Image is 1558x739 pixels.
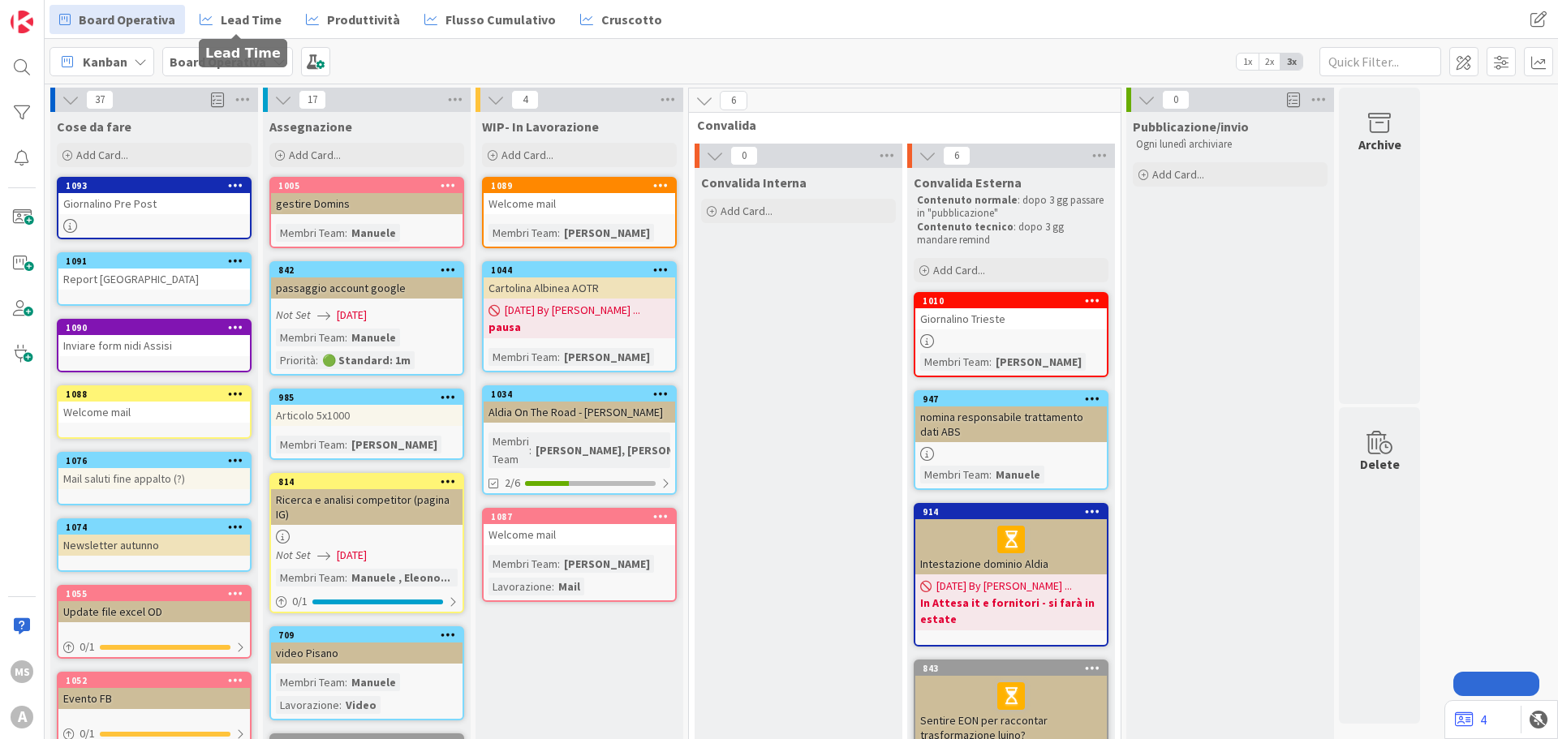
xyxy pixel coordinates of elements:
div: 1089 [491,180,675,191]
div: Membri Team [488,348,557,366]
div: passaggio account google [271,277,463,299]
div: 842passaggio account google [271,263,463,299]
div: 1076 [58,453,250,468]
div: Priorità [276,351,316,369]
div: 1089Welcome mail [484,178,675,214]
span: Add Card... [721,204,773,218]
span: : [557,224,560,242]
div: 1074Newsletter autunno [58,520,250,556]
span: : [557,348,560,366]
div: 1055 [66,588,250,599]
span: 0 [730,146,758,165]
div: 1076Mail saluti fine appalto (?) [58,453,250,489]
div: Giornalino Trieste [915,308,1107,329]
div: 1034 [484,387,675,402]
div: Membri Team [276,224,345,242]
div: Aldia On The Road - [PERSON_NAME] [484,402,675,423]
div: Membri Team [920,466,989,483]
div: Video [342,696,381,714]
div: 1005 [271,178,463,193]
span: 0 / 1 [292,593,308,610]
div: 0/1 [271,591,463,612]
span: : [316,351,318,369]
input: Quick Filter... [1319,47,1441,76]
span: 0 / 1 [80,638,95,655]
div: 1052 [58,673,250,688]
div: Manuele [347,224,400,242]
div: 914 [923,506,1107,518]
div: 1044Cartolina Albinea AOTR [484,263,675,299]
a: Cruscotto [570,5,672,34]
div: gestire Domins [271,193,463,214]
div: 1090Inviare form nidi Assisi [58,320,250,356]
span: : [345,436,347,453]
a: 1091Report [GEOGRAPHIC_DATA] [57,252,252,306]
span: Lead Time [221,10,282,29]
div: 1087 [484,509,675,524]
span: : [552,578,554,595]
span: Assegnazione [269,118,352,135]
div: 914 [915,505,1107,519]
div: 1044 [491,264,675,276]
p: : dopo 3 gg passare in "pubblicazione" [917,194,1105,221]
a: 947nomina responsabile trattamento dati ABSMembri Team:Manuele [914,390,1108,490]
div: 1052Evento FB [58,673,250,709]
span: [DATE] By [PERSON_NAME] ... [505,302,640,319]
strong: Contenuto normale [917,193,1018,207]
a: 914Intestazione dominio Aldia[DATE] By [PERSON_NAME] ...In Attesa it e fornitori - si farà in estate [914,503,1108,647]
div: 814 [271,475,463,489]
div: Manuele , Eleono... [347,569,454,586]
div: Cartolina Albinea AOTR [484,277,675,299]
div: Manuele [347,329,400,346]
div: 1088 [66,389,250,400]
div: 1091 [58,254,250,269]
a: 1005gestire DominsMembri Team:Manuele [269,177,464,248]
div: 1093 [58,178,250,193]
span: 6 [943,146,971,165]
div: 1088 [58,387,250,402]
div: 842 [271,263,463,277]
div: Giornalino Pre Post [58,193,250,214]
a: 985Articolo 5x1000Membri Team:[PERSON_NAME] [269,389,464,460]
div: 947nomina responsabile trattamento dati ABS [915,392,1107,442]
span: Convalida Interna [701,174,807,191]
span: Kanban [83,52,127,71]
a: 1055Update file excel OD0/1 [57,585,252,659]
div: 1089 [484,178,675,193]
span: Cose da fare [57,118,131,135]
a: 1034Aldia On The Road - [PERSON_NAME]Membri Team:[PERSON_NAME], [PERSON_NAME]2/6 [482,385,677,495]
a: 1010Giornalino TriesteMembri Team:[PERSON_NAME] [914,292,1108,377]
span: : [345,224,347,242]
i: Not Set [276,548,311,562]
div: Welcome mail [484,193,675,214]
p: Ogni lunedì archiviare [1136,138,1324,151]
span: 17 [299,90,326,110]
div: Welcome mail [58,402,250,423]
div: Lavorazione [488,578,552,595]
div: 814Ricerca e analisi competitor (pagina IG) [271,475,463,525]
div: [PERSON_NAME] [560,555,654,573]
div: Mail [554,578,584,595]
span: Board Operativa [79,10,175,29]
div: Welcome mail [484,524,675,545]
a: Lead Time [190,5,291,34]
a: 1093Giornalino Pre Post [57,177,252,239]
span: : [345,569,347,586]
span: 2/6 [505,475,520,492]
div: 1010 [915,294,1107,308]
span: Produttività [327,10,400,29]
div: 1074 [58,520,250,535]
span: Add Card... [501,148,553,162]
div: 843 [915,661,1107,676]
div: 709 [278,629,463,641]
div: Manuele [347,673,400,691]
span: 2x [1259,54,1280,70]
div: 1091Report [GEOGRAPHIC_DATA] [58,254,250,290]
img: Visit kanbanzone.com [11,11,33,33]
div: Membri Team [920,353,989,371]
span: 1x [1237,54,1259,70]
div: 1093 [66,180,250,191]
div: 985 [271,390,463,405]
div: 0/1 [58,637,250,657]
div: 1091 [66,256,250,267]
